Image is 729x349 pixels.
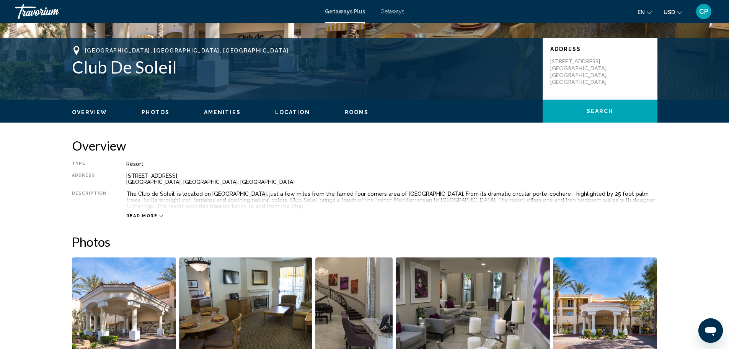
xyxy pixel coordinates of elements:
[543,100,657,123] button: Search
[664,9,675,15] span: USD
[380,8,404,15] a: Getaways
[550,46,650,52] p: Address
[587,108,613,115] span: Search
[15,4,317,19] a: Travorium
[275,109,310,115] span: Location
[72,57,535,77] h1: Club De Soleil
[126,213,158,218] span: Read more
[142,109,170,115] span: Photos
[72,234,657,249] h2: Photos
[126,213,164,219] button: Read more
[204,109,241,115] span: Amenities
[698,318,723,343] iframe: Button to launch messaging window
[72,138,657,153] h2: Overview
[325,8,365,15] a: Getaways Plus
[204,109,241,116] button: Amenities
[638,7,652,18] button: Change language
[72,191,107,209] div: Description
[275,109,310,116] button: Location
[72,109,108,115] span: Overview
[142,109,170,116] button: Photos
[72,173,107,185] div: Address
[638,9,645,15] span: en
[344,109,369,116] button: Rooms
[72,161,107,167] div: Type
[664,7,682,18] button: Change currency
[126,191,657,209] div: The Club de Soleil, is located on [GEOGRAPHIC_DATA], just a few miles from the famed four corners...
[699,8,708,15] span: CP
[85,48,289,54] span: [GEOGRAPHIC_DATA], [GEOGRAPHIC_DATA], [GEOGRAPHIC_DATA]
[72,109,108,116] button: Overview
[344,109,369,115] span: Rooms
[550,58,612,85] p: [STREET_ADDRESS] [GEOGRAPHIC_DATA], [GEOGRAPHIC_DATA], [GEOGRAPHIC_DATA]
[126,173,657,185] div: [STREET_ADDRESS] [GEOGRAPHIC_DATA], [GEOGRAPHIC_DATA], [GEOGRAPHIC_DATA]
[694,3,714,20] button: User Menu
[126,161,657,167] div: Resort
